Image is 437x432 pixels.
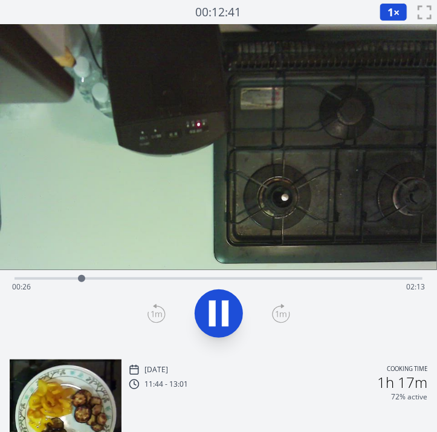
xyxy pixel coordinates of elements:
a: 00:12:41 [196,4,242,21]
h2: 1h 17m [377,375,427,390]
p: 11:44 - 13:01 [144,379,188,389]
span: 1 [387,5,393,19]
span: 00:26 [12,282,31,292]
button: 1× [380,3,407,21]
p: Cooking time [387,364,427,375]
p: [DATE] [144,365,168,375]
p: 72% active [391,392,427,402]
span: 02:13 [406,282,425,292]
